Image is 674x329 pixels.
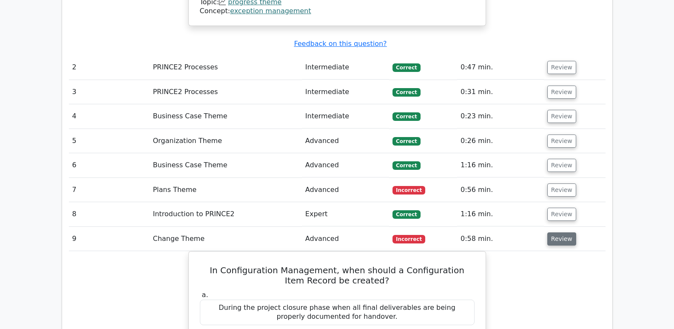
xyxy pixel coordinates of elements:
span: Correct [392,210,420,219]
div: During the project closure phase when all final deliverables are being properly documented for ha... [200,300,475,325]
td: 0:23 min. [457,104,544,129]
span: Correct [392,63,420,72]
td: PRINCE2 Processes [149,80,301,104]
td: 8 [69,202,150,226]
td: Expert [302,202,389,226]
td: 0:26 min. [457,129,544,153]
td: 0:56 min. [457,178,544,202]
td: PRINCE2 Processes [149,55,301,80]
span: Correct [392,161,420,170]
td: Advanced [302,178,389,202]
div: Concept: [200,7,475,16]
td: Plans Theme [149,178,301,202]
td: 2 [69,55,150,80]
td: 6 [69,153,150,177]
a: exception management [230,7,311,15]
a: Feedback on this question? [294,40,387,48]
td: Change Theme [149,227,301,251]
td: 0:31 min. [457,80,544,104]
button: Review [547,232,576,246]
td: 9 [69,227,150,251]
span: Incorrect [392,235,425,243]
button: Review [547,208,576,221]
td: Introduction to PRINCE2 [149,202,301,226]
button: Review [547,159,576,172]
td: Advanced [302,227,389,251]
td: Intermediate [302,80,389,104]
td: 3 [69,80,150,104]
td: 1:16 min. [457,153,544,177]
button: Review [547,86,576,99]
td: Intermediate [302,104,389,129]
td: Advanced [302,153,389,177]
td: Business Case Theme [149,104,301,129]
td: 4 [69,104,150,129]
button: Review [547,110,576,123]
button: Review [547,61,576,74]
td: 5 [69,129,150,153]
td: Intermediate [302,55,389,80]
td: 7 [69,178,150,202]
h5: In Configuration Management, when should a Configuration Item Record be created? [199,265,475,286]
td: Organization Theme [149,129,301,153]
span: Correct [392,137,420,146]
td: 0:58 min. [457,227,544,251]
td: 0:47 min. [457,55,544,80]
button: Review [547,183,576,197]
td: Business Case Theme [149,153,301,177]
span: a. [202,291,208,299]
span: Incorrect [392,186,425,195]
span: Correct [392,88,420,97]
span: Correct [392,112,420,121]
button: Review [547,134,576,148]
td: 1:16 min. [457,202,544,226]
td: Advanced [302,129,389,153]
